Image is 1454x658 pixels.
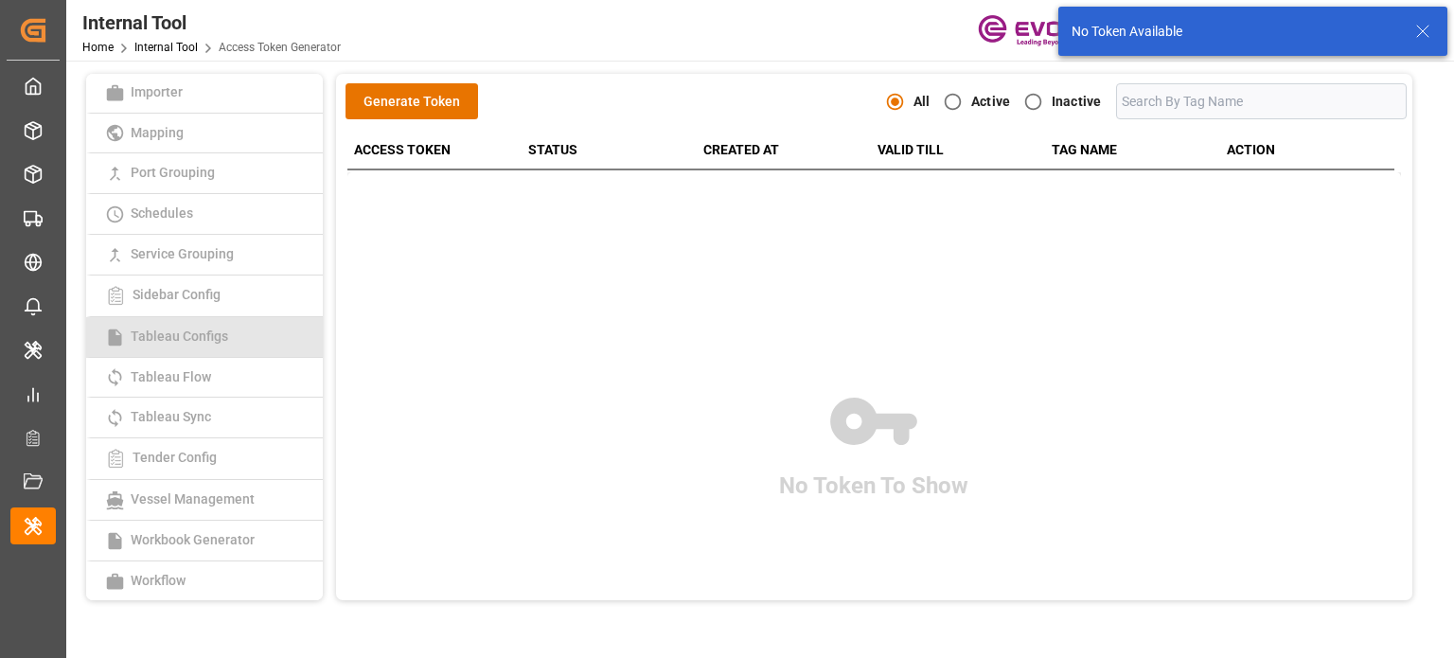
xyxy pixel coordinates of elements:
[86,561,323,601] a: Workflow
[134,41,198,54] a: Internal Tool
[125,84,188,99] span: Importer
[127,450,222,465] span: Tender Config
[82,9,341,37] div: Internal Tool
[86,114,323,154] a: Mapping
[86,194,323,235] a: Schedules
[82,41,114,54] a: Home
[86,521,323,561] a: Workbook Generator
[86,398,323,438] a: Tableau Sync
[978,14,1101,47] img: Evonik-brand-mark-Deep-Purple-RGB.jpeg_1700498283.jpeg
[86,358,323,399] a: Tableau Flow
[125,409,217,424] span: Tableau Sync
[86,317,323,358] a: Tableau Configs
[125,205,199,221] span: Schedules
[125,369,217,384] span: Tableau Flow
[125,491,260,507] span: Vessel Management
[697,132,871,169] th: CREATED AT
[125,573,191,588] span: Workflow
[971,94,1010,109] strong: Active
[1072,22,1397,42] div: No Token Available
[125,165,221,180] span: Port Grouping
[127,287,226,302] span: Sidebar Config
[1220,132,1394,169] th: ACTION
[125,329,234,344] span: Tableau Configs
[1045,132,1219,169] th: TAG NAME
[347,132,522,169] th: ACCESS TOKEN
[346,83,478,119] button: Generate Token
[1116,83,1407,119] input: Search By Tag Name
[1052,94,1101,109] strong: Inactive
[86,153,323,194] a: Port Grouping
[86,73,323,114] a: Importer
[86,438,323,480] a: Tender Config
[522,132,696,169] th: STATUS
[125,532,260,547] span: Workbook Generator
[871,132,1045,169] th: VALID TILL
[86,235,323,276] a: Service Grouping
[913,94,930,109] strong: All
[86,276,323,317] a: Sidebar Config
[125,246,239,261] span: Service Grouping
[86,480,323,521] a: Vessel Management
[779,469,968,503] p: No Token To Show
[125,125,189,140] span: Mapping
